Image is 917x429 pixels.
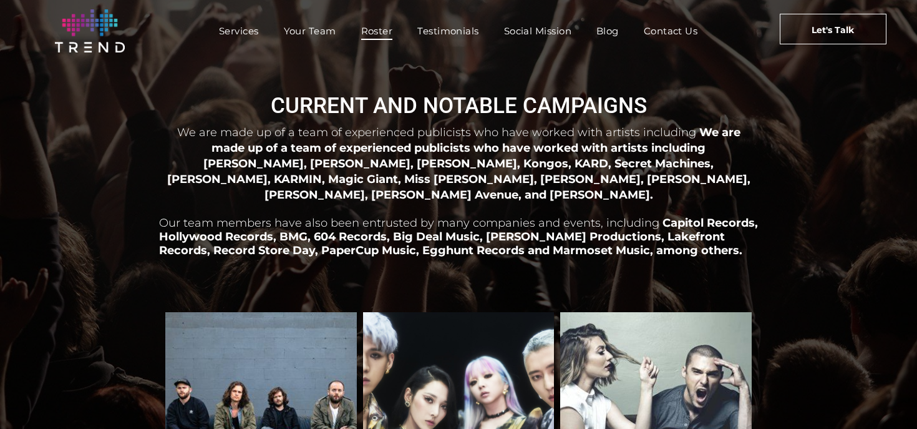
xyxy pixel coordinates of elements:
[780,14,886,44] a: Let's Talk
[177,126,696,139] span: We are made up of a team of experienced publicists who have worked with artists including
[159,216,659,230] span: Our team members have also been entrusted by many companies and events, including
[405,22,491,40] a: Testimonials
[271,93,647,119] span: CURRENT AND NOTABLE CAMPAIGNS
[159,216,758,257] span: Capitol Records, Hollywood Records, BMG, 604 Records, Big Deal Music, [PERSON_NAME] Productions, ...
[271,22,349,40] a: Your Team
[631,22,711,40] a: Contact Us
[55,9,125,52] img: logo
[584,22,631,40] a: Blog
[492,22,584,40] a: Social Mission
[167,126,750,201] span: We are made up of a team of experienced publicists who have worked with artists including [PERSON...
[812,14,854,46] span: Let's Talk
[349,22,405,40] a: Roster
[206,22,271,40] a: Services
